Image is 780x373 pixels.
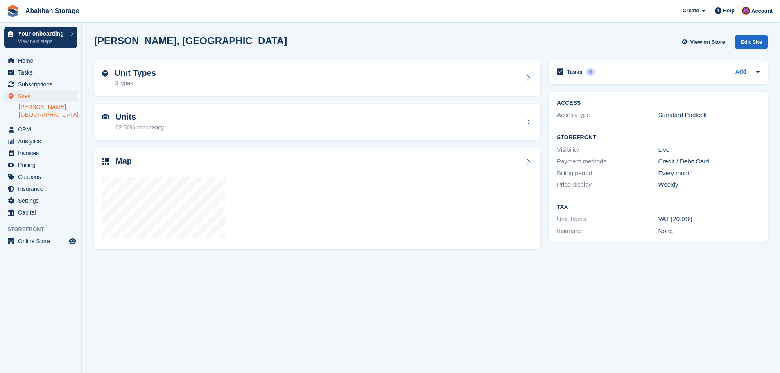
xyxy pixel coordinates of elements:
[658,169,760,178] div: Every month
[4,136,77,147] a: menu
[4,235,77,247] a: menu
[658,111,760,120] div: Standard Padlock
[18,90,67,102] span: Sites
[658,157,760,166] div: Credit / Debit Card
[681,35,728,49] a: View on Store
[557,157,658,166] div: Payment methods
[68,236,77,246] a: Preview store
[557,134,760,141] h2: Storefront
[735,35,768,52] a: Edit Site
[18,147,67,159] span: Invoices
[7,225,81,233] span: Storefront
[742,7,750,15] img: William Abakhan
[94,35,287,46] h2: [PERSON_NAME], [GEOGRAPHIC_DATA]
[22,4,83,18] a: Abakhan Storage
[4,147,77,159] a: menu
[557,100,760,106] h2: ACCESS
[115,68,156,78] h2: Unit Types
[18,195,67,206] span: Settings
[4,55,77,66] a: menu
[18,171,67,183] span: Coupons
[18,31,67,36] p: Your onboarding
[115,123,164,132] div: 62.86% occupancy
[4,159,77,171] a: menu
[19,103,77,119] a: [PERSON_NAME], [GEOGRAPHIC_DATA]
[18,67,67,78] span: Tasks
[4,79,77,90] a: menu
[18,183,67,194] span: Insurance
[751,7,773,15] span: Account
[557,111,658,120] div: Access type
[683,7,699,15] span: Create
[690,38,725,46] span: View on Store
[735,68,746,77] a: Add
[18,235,67,247] span: Online Store
[658,180,760,190] div: Weekly
[723,7,735,15] span: Help
[586,68,595,76] div: 0
[658,215,760,224] div: VAT (20.0%)
[18,159,67,171] span: Pricing
[102,114,109,120] img: unit-icn-7be61d7bf1b0ce9d3e12c5938cc71ed9869f7b940bace4675aadf7bd6d80202e.svg
[4,183,77,194] a: menu
[115,156,132,166] h2: Map
[4,195,77,206] a: menu
[4,67,77,78] a: menu
[735,35,768,49] div: Edit Site
[7,5,19,17] img: stora-icon-8386f47178a22dfd0bd8f6a31ec36ba5ce8667c1dd55bd0f319d3a0aa187defe.svg
[4,171,77,183] a: menu
[4,207,77,218] a: menu
[658,226,760,236] div: None
[18,136,67,147] span: Analytics
[18,124,67,135] span: CRM
[557,215,658,224] div: Unit Types
[557,145,658,155] div: Visibility
[102,158,109,165] img: map-icn-33ee37083ee616e46c38cad1a60f524a97daa1e2b2c8c0bc3eb3415660979fc1.svg
[18,38,67,45] p: View next steps
[18,207,67,218] span: Capital
[4,124,77,135] a: menu
[94,104,540,140] a: Units 62.86% occupancy
[557,180,658,190] div: Price display
[115,79,156,88] div: 3 types
[4,27,77,48] a: Your onboarding View next steps
[102,70,108,77] img: unit-type-icn-2b2737a686de81e16bb02015468b77c625bbabd49415b5ef34ead5e3b44a266d.svg
[115,112,164,122] h2: Units
[4,90,77,102] a: menu
[557,169,658,178] div: Billing period
[18,55,67,66] span: Home
[18,79,67,90] span: Subscriptions
[557,204,760,210] h2: Tax
[94,148,540,250] a: Map
[94,60,540,96] a: Unit Types 3 types
[658,145,760,155] div: Live
[567,68,583,76] h2: Tasks
[557,226,658,236] div: Insurance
